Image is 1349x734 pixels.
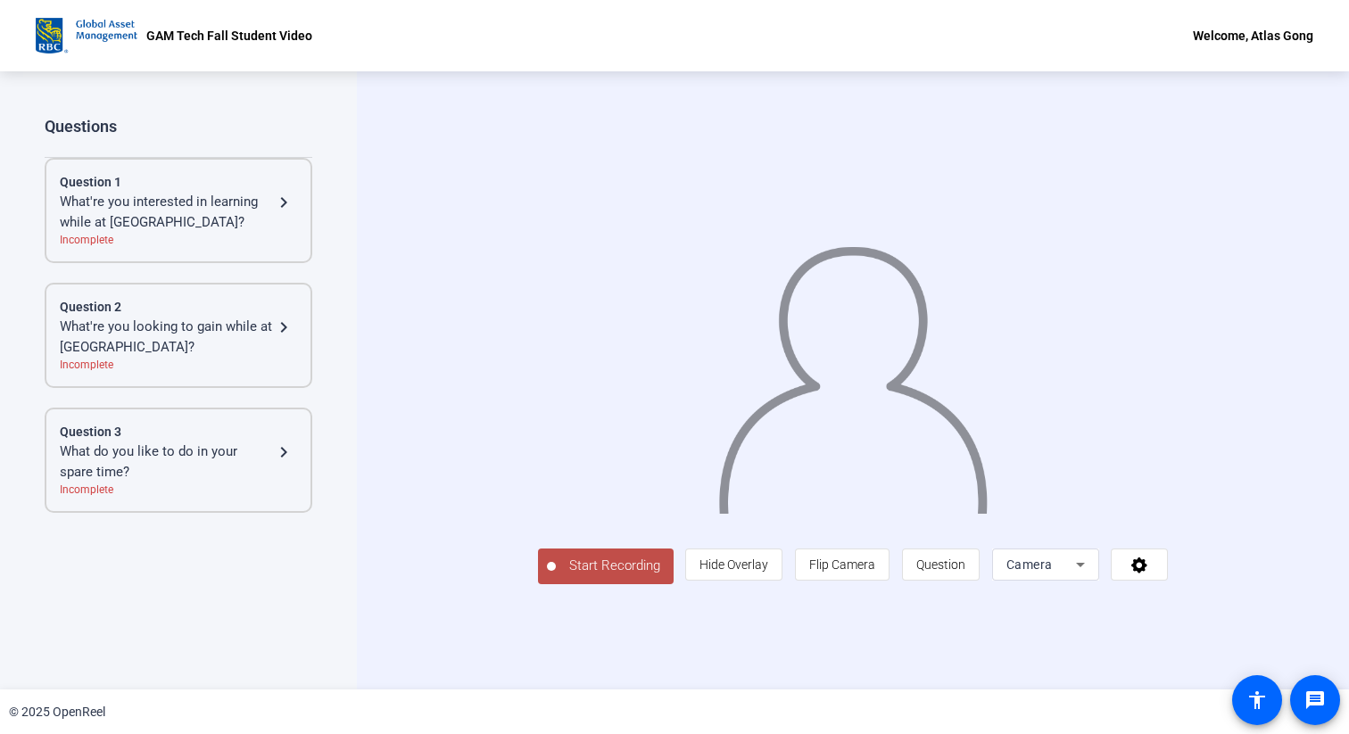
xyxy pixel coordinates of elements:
[916,557,965,572] span: Question
[60,173,297,192] div: Question 1
[36,18,137,54] img: OpenReel logo
[60,192,273,232] div: What're you interested in learning while at [GEOGRAPHIC_DATA]?
[273,441,294,463] mat-icon: navigate_next
[60,482,297,498] div: Incomplete
[9,703,105,722] div: © 2025 OpenReel
[716,230,989,514] img: overlay
[273,317,294,338] mat-icon: navigate_next
[1006,557,1053,572] span: Camera
[795,548,890,581] button: Flip Camera
[538,548,674,584] button: Start Recording
[902,548,980,581] button: Question
[685,548,782,581] button: Hide Overlay
[60,423,297,441] div: Question 3
[1304,689,1326,711] mat-icon: message
[1193,25,1313,46] div: Welcome, Atlas Gong
[273,192,294,213] mat-icon: navigate_next
[1246,689,1268,711] mat-icon: accessibility
[60,357,297,373] div: Incomplete
[699,557,768,572] span: Hide Overlay
[45,116,312,137] div: Questions
[809,557,875,572] span: Flip Camera
[60,232,297,248] div: Incomplete
[60,441,273,482] div: What do you like to do in your spare time?
[60,298,297,317] div: Question 2
[146,25,312,46] p: GAM Tech Fall Student Video
[60,317,273,357] div: What're you looking to gain while at [GEOGRAPHIC_DATA]?
[556,556,674,576] span: Start Recording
